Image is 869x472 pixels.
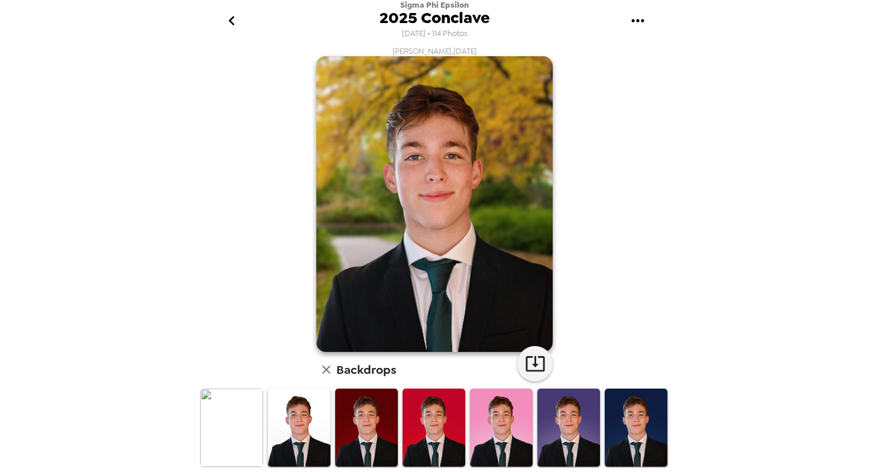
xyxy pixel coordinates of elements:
[212,2,251,40] button: go back
[380,10,490,26] span: 2025 Conclave
[618,2,657,40] button: gallery menu
[393,46,477,56] span: [PERSON_NAME] , [DATE]
[200,389,263,467] img: Original
[316,56,553,352] img: user
[336,360,396,379] h6: Backdrops
[402,26,468,42] span: [DATE] • 114 Photos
